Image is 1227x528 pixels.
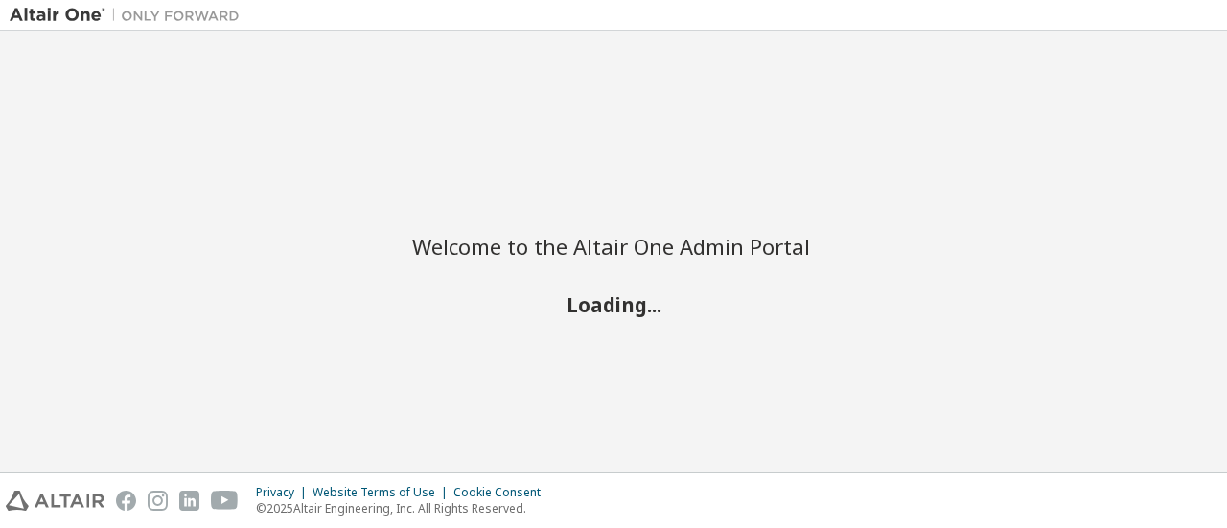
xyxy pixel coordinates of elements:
p: © 2025 Altair Engineering, Inc. All Rights Reserved. [256,500,552,517]
div: Privacy [256,485,313,500]
img: altair_logo.svg [6,491,104,511]
img: linkedin.svg [179,491,199,511]
img: facebook.svg [116,491,136,511]
h2: Loading... [412,291,815,316]
img: instagram.svg [148,491,168,511]
h2: Welcome to the Altair One Admin Portal [412,233,815,260]
img: Altair One [10,6,249,25]
div: Cookie Consent [453,485,552,500]
img: youtube.svg [211,491,239,511]
div: Website Terms of Use [313,485,453,500]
